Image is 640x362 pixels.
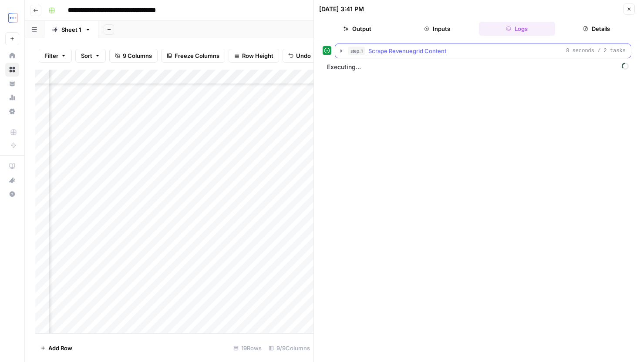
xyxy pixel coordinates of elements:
span: Sort [81,51,92,60]
div: 19 Rows [230,341,265,355]
button: Workspace: TripleDart [5,7,19,29]
span: Scrape Revenuegrid Content [368,47,446,55]
button: Logs [479,22,555,36]
div: [DATE] 3:41 PM [319,5,364,13]
span: Row Height [242,51,273,60]
span: Freeze Columns [175,51,219,60]
button: Inputs [399,22,475,36]
div: Sheet 1 [61,25,81,34]
button: Freeze Columns [161,49,225,63]
div: What's new? [6,174,19,187]
button: 9 Columns [109,49,158,63]
button: 8 seconds / 2 tasks [335,44,631,58]
a: Settings [5,104,19,118]
span: step_1 [348,47,365,55]
a: Sheet 1 [44,21,98,38]
span: Undo [296,51,311,60]
a: AirOps Academy [5,159,19,173]
button: Help + Support [5,187,19,201]
button: Output [319,22,395,36]
a: Browse [5,63,19,77]
span: Filter [44,51,58,60]
span: 9 Columns [123,51,152,60]
a: Your Data [5,77,19,90]
a: Usage [5,90,19,104]
div: 9/9 Columns [265,341,313,355]
img: TripleDart Logo [5,10,21,26]
button: What's new? [5,173,19,187]
button: Sort [75,49,106,63]
span: Executing... [324,60,631,74]
span: 8 seconds / 2 tasks [566,47,626,55]
button: Filter [39,49,72,63]
button: Add Row [35,341,77,355]
button: Row Height [229,49,279,63]
span: Add Row [48,344,72,352]
a: Home [5,49,19,63]
button: Undo [283,49,317,63]
button: Details [559,22,635,36]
